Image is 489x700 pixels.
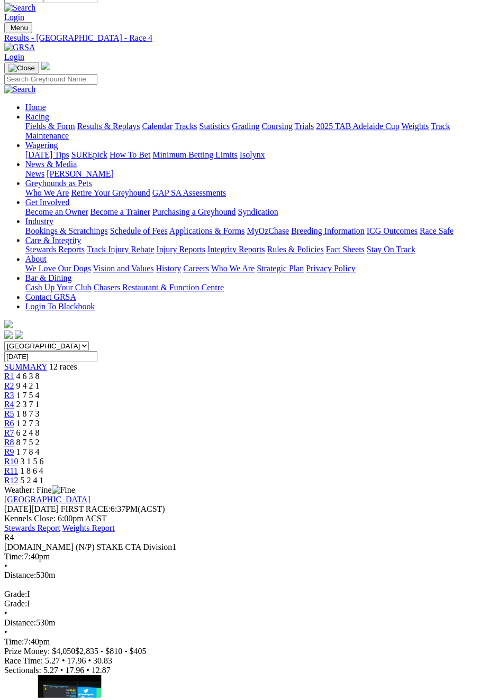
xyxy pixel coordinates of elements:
div: I [4,601,485,611]
div: 7:40pm [4,639,485,649]
span: Weather: Fine [4,487,75,496]
a: Rules & Policies [268,246,325,255]
a: Minimum Betting Limits [153,151,238,160]
span: • [60,668,64,677]
span: • [4,563,7,572]
a: Syndication [239,208,279,217]
img: Close [8,64,35,72]
a: Isolynx [240,151,266,160]
div: Care & Integrity [25,246,485,255]
a: Stewards Reports [25,246,85,255]
a: Privacy Policy [307,265,357,274]
a: Coursing [262,122,294,131]
div: Prize Money: $4,050 [4,649,485,658]
a: [PERSON_NAME] [47,170,114,179]
span: R11 [4,468,18,477]
a: Strategic Plan [258,265,305,274]
a: Vision and Values [93,265,154,274]
a: How To Bet [110,151,151,160]
a: Wagering [25,141,58,150]
span: Time: [4,639,24,648]
span: FIRST RACE: [61,506,111,515]
a: Track Injury Rebate [87,246,155,255]
a: Login To Blackbook [25,303,95,312]
a: R2 [4,382,14,391]
a: Cash Up Your Club [25,284,92,293]
a: [DATE] Tips [25,151,69,160]
a: R8 [4,439,14,448]
span: [DATE] [4,506,32,515]
div: 7:40pm [4,554,485,563]
span: 3 1 5 6 [21,458,44,467]
span: 5.27 [43,668,58,677]
span: Grade: [4,601,28,610]
a: Grading [233,122,260,131]
a: Tracks [175,122,198,131]
a: R6 [4,420,14,429]
a: Statistics [200,122,231,131]
a: Contact GRSA [25,293,76,302]
button: Toggle navigation [4,22,32,33]
a: About [25,255,47,264]
img: GRSA [4,43,35,52]
img: logo-grsa-white.png [4,321,13,329]
span: R10 [4,458,19,467]
a: Weights Report [62,525,115,534]
div: Get Involved [25,208,485,217]
span: 6 2 4 8 [16,430,40,439]
span: Distance: [4,573,36,582]
span: 5 2 4 1 [21,477,44,486]
span: R12 [4,477,19,486]
a: GAP SA Assessments [153,189,227,198]
span: R9 [4,449,14,458]
a: MyOzChase [248,227,290,236]
a: Who We Are [25,189,69,198]
div: About [25,265,485,274]
div: Results - [GEOGRAPHIC_DATA] - Race 4 [4,33,485,43]
a: History [156,265,182,274]
a: Chasers Restaurant & Function Centre [94,284,224,293]
a: R4 [4,401,14,410]
a: R3 [4,392,14,401]
img: facebook.svg [4,331,13,340]
a: Purchasing a Greyhound [153,208,237,217]
span: $2,835 - $810 - $405 [76,649,147,658]
input: Search [4,74,98,85]
a: Get Involved [25,198,70,207]
span: 6:37PM(ACST) [61,506,166,515]
a: SUREpick [71,151,107,160]
img: logo-grsa-white.png [41,62,50,70]
input: Select date [4,352,98,363]
a: We Love Our Dogs [25,265,91,274]
div: Wagering [25,151,485,160]
a: Retire Your Greyhound [71,189,151,198]
span: 12 races [49,363,77,372]
span: R7 [4,430,14,439]
span: 5.27 [45,658,60,667]
span: 1 8 7 3 [16,411,40,420]
a: Integrity Reports [208,246,266,255]
a: Login [4,13,24,22]
a: Fields & Form [25,122,75,131]
span: 8 7 5 2 [16,439,40,448]
img: twitter.svg [15,331,23,340]
span: Time: [4,554,24,563]
div: Greyhounds as Pets [25,189,485,198]
a: Calendar [142,122,173,131]
span: 9 4 2 1 [16,382,40,391]
img: Search [4,3,36,13]
span: • [4,611,7,620]
span: R5 [4,411,14,420]
div: Bar & Dining [25,284,485,293]
div: Kennels Close: 6:00pm ACST [4,515,485,525]
a: SUMMARY [4,363,47,372]
a: Bar & Dining [25,274,72,283]
span: 1 7 8 4 [16,449,40,458]
a: Careers [184,265,210,274]
div: I [4,592,485,601]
